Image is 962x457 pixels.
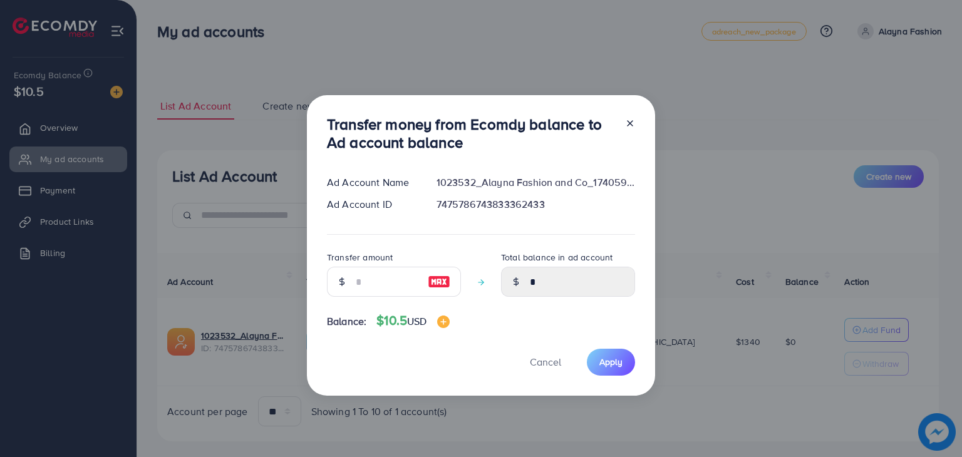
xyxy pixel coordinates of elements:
div: Ad Account ID [317,197,427,212]
button: Cancel [514,349,577,376]
div: 1023532_Alayna Fashion and Co_1740592250339 [427,175,645,190]
img: image [428,274,450,289]
h3: Transfer money from Ecomdy balance to Ad account balance [327,115,615,151]
div: 7475786743833362433 [427,197,645,212]
span: Apply [599,356,623,368]
label: Total balance in ad account [501,251,613,264]
button: Apply [587,349,635,376]
div: Ad Account Name [317,175,427,190]
img: image [437,316,450,328]
span: USD [407,314,427,328]
h4: $10.5 [376,313,449,329]
label: Transfer amount [327,251,393,264]
span: Cancel [530,355,561,369]
span: Balance: [327,314,366,329]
